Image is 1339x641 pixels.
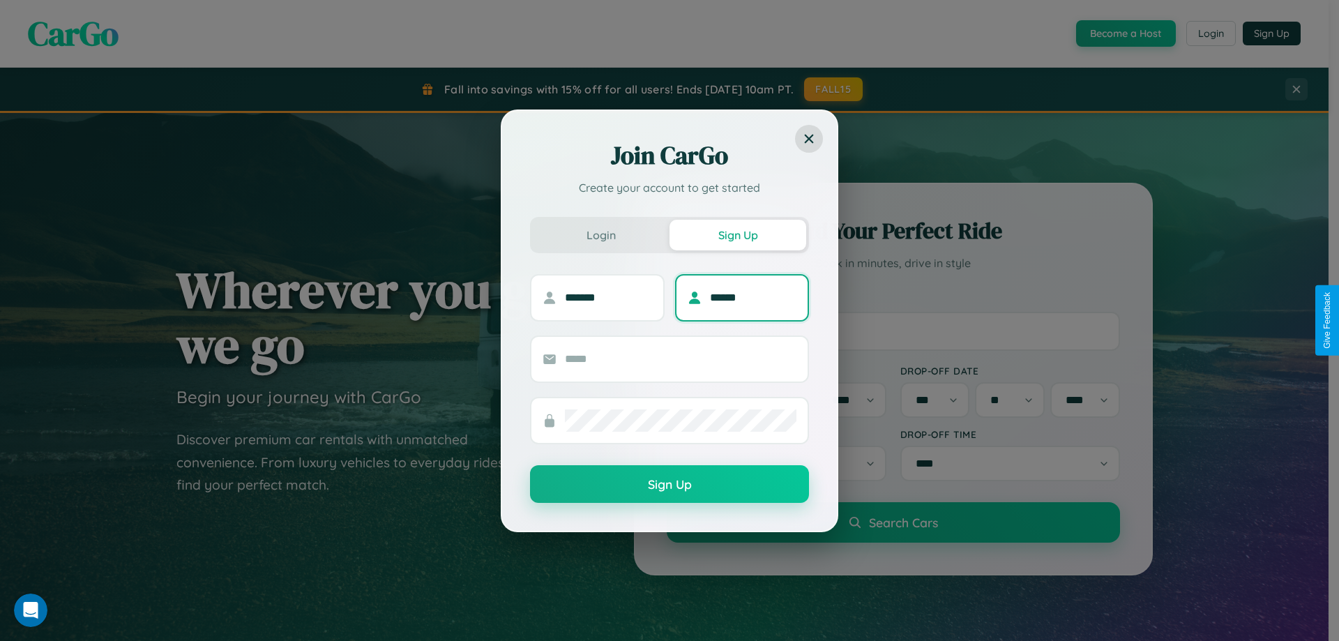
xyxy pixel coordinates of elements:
button: Sign Up [669,220,806,250]
button: Sign Up [530,465,809,503]
iframe: Intercom live chat [14,594,47,627]
h2: Join CarGo [530,139,809,172]
button: Login [533,220,669,250]
p: Create your account to get started [530,179,809,196]
div: Give Feedback [1322,292,1332,349]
